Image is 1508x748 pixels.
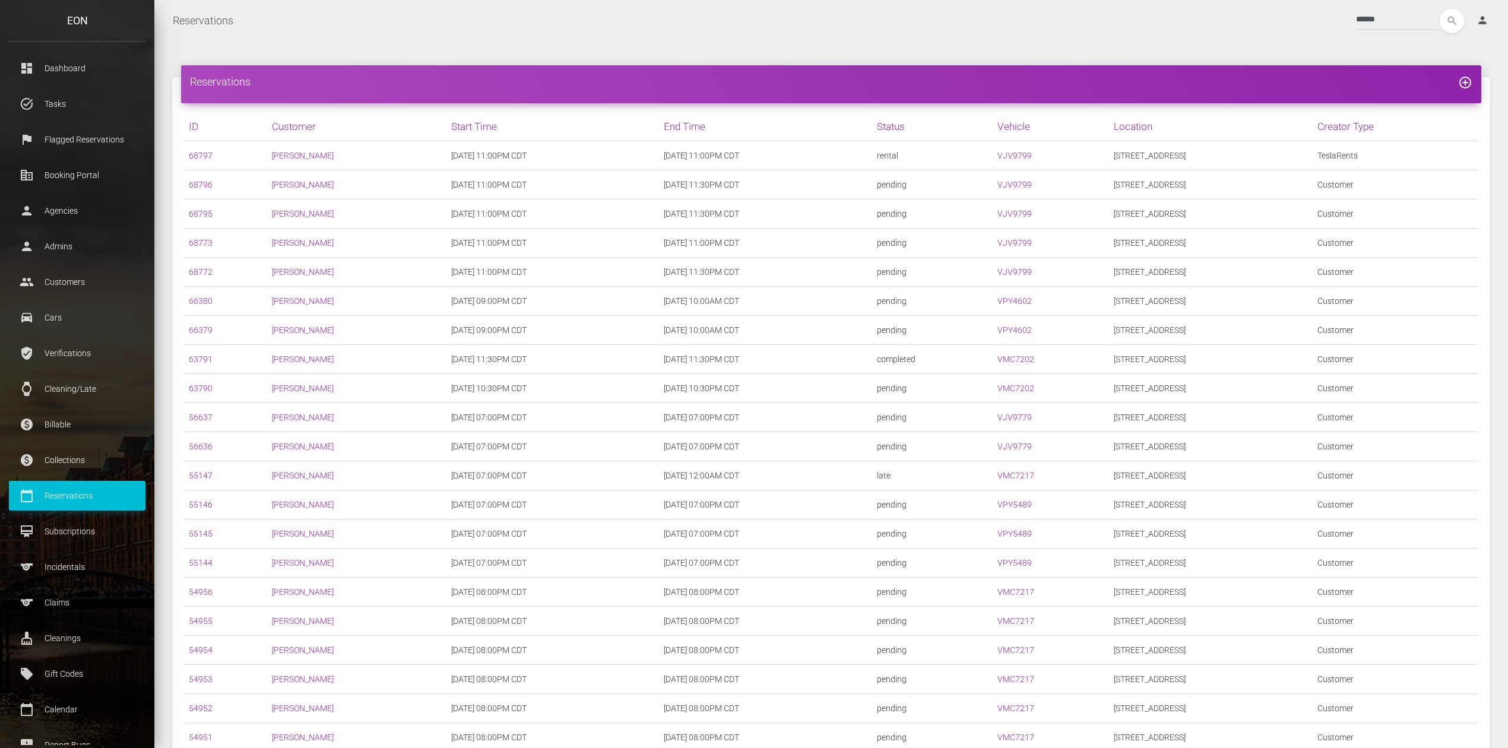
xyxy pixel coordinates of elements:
td: Customer [1313,578,1478,607]
td: pending [872,432,993,461]
th: End Time [659,112,872,141]
a: VMC7217 [997,645,1034,655]
a: 54956 [189,587,213,597]
td: [STREET_ADDRESS] [1109,403,1313,432]
a: VPY5489 [997,500,1032,509]
td: [DATE] 09:00PM CDT [446,287,660,316]
a: people Customers [9,267,145,297]
td: [DATE] 08:00PM CDT [446,636,660,665]
a: [PERSON_NAME] [272,413,334,422]
td: [STREET_ADDRESS] [1109,258,1313,287]
a: local_offer Gift Codes [9,659,145,689]
a: VMC7202 [997,354,1034,364]
td: [DATE] 12:00AM CDT [659,461,872,490]
a: cleaning_services Cleanings [9,623,145,653]
td: [DATE] 08:00PM CDT [659,636,872,665]
th: Start Time [446,112,660,141]
a: [PERSON_NAME] [272,645,334,655]
a: 68796 [189,180,213,189]
td: [DATE] 08:00PM CDT [446,578,660,607]
a: 56636 [189,442,213,451]
a: 66379 [189,325,213,335]
a: [PERSON_NAME] [272,733,334,742]
a: [PERSON_NAME] [272,296,334,306]
td: [STREET_ADDRESS] [1109,490,1313,519]
td: [DATE] 07:00PM CDT [446,461,660,490]
a: 55144 [189,558,213,568]
p: Cars [18,309,137,327]
td: Customer [1313,316,1478,345]
td: [DATE] 08:00PM CDT [659,665,872,694]
td: [STREET_ADDRESS] [1109,432,1313,461]
a: 68773 [189,238,213,248]
a: calendar_today Calendar [9,695,145,724]
td: [DATE] 07:00PM CDT [446,519,660,549]
a: task_alt Tasks [9,89,145,119]
a: [PERSON_NAME] [272,500,334,509]
a: 66380 [189,296,213,306]
td: [DATE] 11:00PM CDT [659,141,872,170]
p: Claims [18,594,137,611]
a: VPY4602 [997,325,1032,335]
td: [DATE] 08:00PM CDT [446,665,660,694]
a: drive_eta Cars [9,303,145,332]
td: [DATE] 11:30PM CDT [659,199,872,229]
a: 56637 [189,413,213,422]
a: [PERSON_NAME] [272,238,334,248]
a: VPY4602 [997,296,1032,306]
a: [PERSON_NAME] [272,471,334,480]
a: card_membership Subscriptions [9,516,145,546]
a: person [1468,9,1499,33]
td: pending [872,490,993,519]
a: flag Flagged Reservations [9,125,145,154]
td: late [872,461,993,490]
p: Billable [18,416,137,433]
p: Verifications [18,344,137,362]
p: Collections [18,451,137,469]
td: [DATE] 07:00PM CDT [659,549,872,578]
td: [DATE] 11:00PM CDT [446,141,660,170]
td: [DATE] 11:30PM CDT [659,170,872,199]
td: [DATE] 11:30PM CDT [659,345,872,374]
td: [STREET_ADDRESS] [1109,578,1313,607]
i: search [1440,9,1464,33]
td: pending [872,258,993,287]
td: rental [872,141,993,170]
a: 54954 [189,645,213,655]
a: sports Incidentals [9,552,145,582]
td: pending [872,607,993,636]
td: [DATE] 11:30PM CDT [659,258,872,287]
a: [PERSON_NAME] [272,180,334,189]
td: [DATE] 10:30PM CDT [659,374,872,403]
a: Reservations [173,6,233,36]
a: calendar_today Reservations [9,481,145,511]
p: Booking Portal [18,166,137,184]
p: Admins [18,237,137,255]
p: Incidentals [18,558,137,576]
p: Calendar [18,701,137,718]
td: [STREET_ADDRESS] [1109,694,1313,723]
a: 68772 [189,267,213,277]
td: [DATE] 08:00PM CDT [659,607,872,636]
td: Customer [1313,345,1478,374]
td: [DATE] 08:00PM CDT [659,578,872,607]
td: [STREET_ADDRESS] [1109,374,1313,403]
td: Customer [1313,636,1478,665]
a: person Admins [9,232,145,261]
td: Customer [1313,229,1478,258]
th: Location [1109,112,1313,141]
th: Status [872,112,993,141]
td: [DATE] 08:00PM CDT [446,607,660,636]
th: ID [184,112,267,141]
td: pending [872,374,993,403]
p: Tasks [18,95,137,113]
a: corporate_fare Booking Portal [9,160,145,190]
a: watch Cleaning/Late [9,374,145,404]
a: [PERSON_NAME] [272,383,334,393]
a: VJV9779 [997,442,1032,451]
h4: Reservations [190,74,1472,89]
td: Customer [1313,549,1478,578]
td: pending [872,549,993,578]
a: [PERSON_NAME] [272,529,334,538]
td: [DATE] 11:00PM CDT [446,199,660,229]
